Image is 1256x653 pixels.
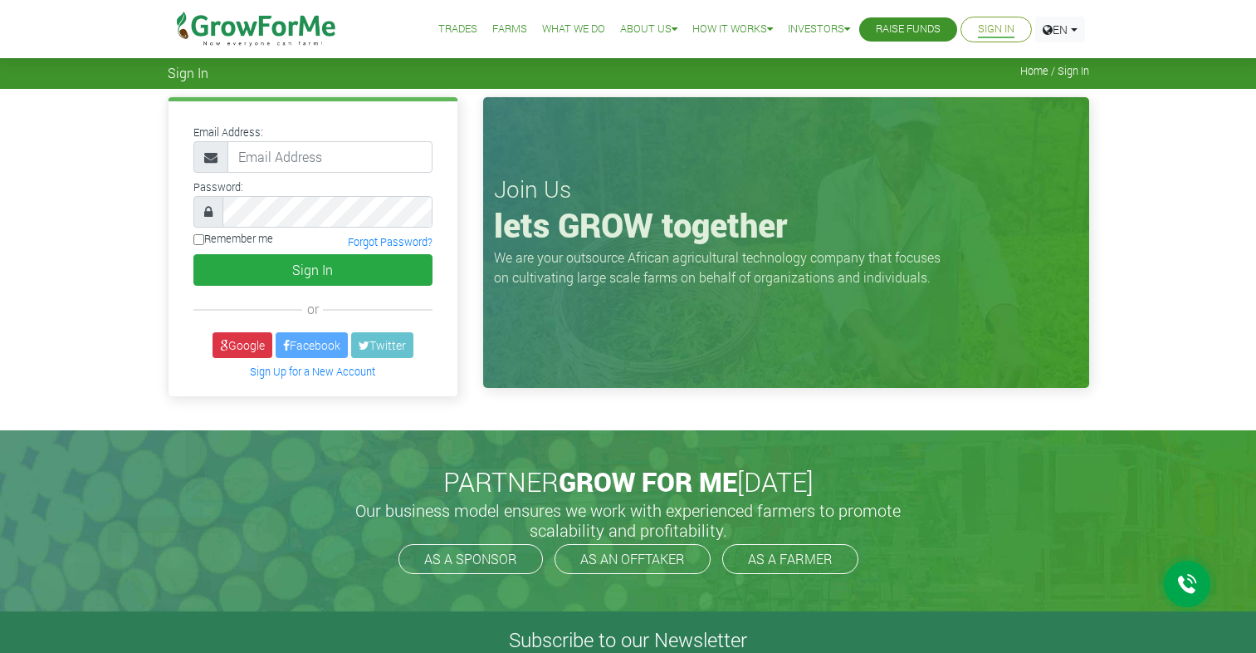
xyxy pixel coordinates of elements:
[788,21,850,38] a: Investors
[168,65,208,81] span: Sign In
[193,125,263,140] label: Email Address:
[174,466,1083,498] h2: PARTNER [DATE]
[21,628,1235,652] h4: Subscribe to our Newsletter
[348,235,433,248] a: Forgot Password?
[542,21,605,38] a: What We Do
[692,21,773,38] a: How it Works
[494,205,1078,245] h1: lets GROW together
[492,21,527,38] a: Farms
[438,21,477,38] a: Trades
[722,544,858,574] a: AS A FARMER
[398,544,543,574] a: AS A SPONSOR
[250,365,375,378] a: Sign Up for a New Account
[494,248,951,287] p: We are your outsource African agricultural technology company that focuses on cultivating large s...
[213,332,272,358] a: Google
[620,21,677,38] a: About Us
[978,21,1014,38] a: Sign In
[227,141,433,173] input: Email Address
[193,179,243,195] label: Password:
[559,464,737,499] span: GROW FOR ME
[876,21,941,38] a: Raise Funds
[193,231,273,247] label: Remember me
[1020,65,1089,77] span: Home / Sign In
[193,234,204,245] input: Remember me
[555,544,711,574] a: AS AN OFFTAKER
[193,254,433,286] button: Sign In
[494,175,1078,204] h3: Join Us
[338,500,919,540] h5: Our business model ensures we work with experienced farmers to promote scalability and profitabil...
[193,299,433,319] div: or
[1035,17,1085,42] a: EN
